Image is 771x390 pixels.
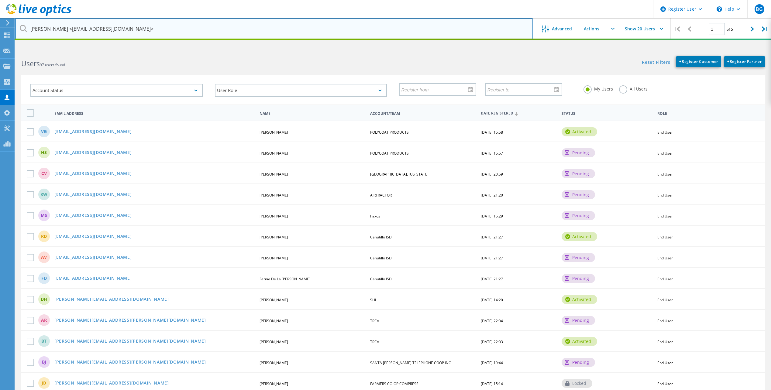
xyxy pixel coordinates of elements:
span: [DATE] 22:03 [481,339,503,344]
a: [EMAIL_ADDRESS][DOMAIN_NAME] [54,213,132,218]
span: BJ [42,360,46,364]
span: End User [657,130,673,135]
div: User Role [215,84,387,97]
a: +Register Partner [724,56,765,67]
span: [DATE] 21:27 [481,255,503,261]
span: KW [40,192,47,197]
div: pending [562,358,595,367]
span: [PERSON_NAME] [260,381,288,386]
span: FD [41,276,47,280]
a: Reset Filters [642,60,670,65]
input: Register from [400,84,471,95]
a: [EMAIL_ADDRESS][DOMAIN_NAME] [54,234,132,239]
span: Register Partner [727,59,762,64]
span: End User [657,234,673,240]
b: + [727,59,730,64]
a: [EMAIL_ADDRESS][DOMAIN_NAME] [54,276,132,281]
span: [PERSON_NAME] [260,255,288,261]
div: activated [562,337,597,346]
span: BG [756,7,763,12]
b: Users [21,59,40,68]
a: [EMAIL_ADDRESS][DOMAIN_NAME] [54,129,132,135]
a: Live Optics Dashboard [6,13,71,17]
span: 97 users found [40,62,65,67]
span: [PERSON_NAME] [260,339,288,344]
div: pending [562,148,595,157]
a: [PERSON_NAME][EMAIL_ADDRESS][DOMAIN_NAME] [54,297,169,302]
span: Canutillo ISD [370,234,392,240]
a: [EMAIL_ADDRESS][DOMAIN_NAME] [54,255,132,260]
span: MS [41,213,47,217]
span: [PERSON_NAME] [260,297,288,303]
span: SANTA [PERSON_NAME] TELEPHONE COOP INC [370,360,451,365]
span: [PERSON_NAME] [260,130,288,135]
span: [PERSON_NAME] [260,234,288,240]
span: End User [657,360,673,365]
a: [EMAIL_ADDRESS][DOMAIN_NAME] [54,150,132,156]
span: End User [657,381,673,386]
span: [PERSON_NAME] [260,193,288,198]
span: Canutillo ISD [370,276,392,282]
span: HS [41,150,47,155]
span: [PERSON_NAME] [260,172,288,177]
span: [DATE] 15:14 [481,381,503,386]
span: End User [657,151,673,156]
input: Register to [486,84,557,95]
span: Fernie De La [PERSON_NAME] [260,276,310,282]
div: activated [562,295,597,304]
span: BT [41,339,46,343]
span: Register Customer [679,59,718,64]
span: Role [657,112,756,115]
span: TRCA [370,318,379,323]
span: Canutillo ISD [370,255,392,261]
b: + [679,59,682,64]
a: [PERSON_NAME][EMAIL_ADDRESS][PERSON_NAME][DOMAIN_NAME] [54,360,206,365]
span: Status [562,112,652,115]
div: pending [562,211,595,220]
span: VG [41,129,47,134]
span: of 5 [727,27,733,32]
span: TRCA [370,339,379,344]
div: Account Status [30,84,203,97]
span: End User [657,297,673,303]
label: All Users [619,85,648,91]
span: [PERSON_NAME] [260,151,288,156]
span: [DATE] 20:59 [481,172,503,177]
span: [DATE] 15:57 [481,151,503,156]
span: End User [657,214,673,219]
span: FARMERS CO-OP COMPRESS [370,381,418,386]
span: RD [41,234,47,238]
span: [GEOGRAPHIC_DATA], [US_STATE] [370,172,429,177]
span: End User [657,255,673,261]
span: End User [657,172,673,177]
span: [PERSON_NAME] [260,318,288,323]
span: Account/Team [370,112,476,115]
div: pending [562,316,595,325]
span: [DATE] 15:29 [481,214,503,219]
span: [DATE] 15:58 [481,130,503,135]
input: Search users by name, email, company, etc. [15,18,533,39]
span: [DATE] 21:27 [481,234,503,240]
div: activated [562,232,597,241]
span: CV [41,171,47,176]
div: pending [562,169,595,178]
span: [DATE] 22:04 [481,318,503,323]
span: [DATE] 21:27 [481,276,503,282]
span: End User [657,339,673,344]
span: Email Address [54,112,254,115]
a: [EMAIL_ADDRESS][DOMAIN_NAME] [54,171,132,176]
span: AV [41,255,47,259]
span: [DATE] 19:44 [481,360,503,365]
span: End User [657,276,673,282]
div: pending [562,253,595,262]
span: SHI [370,297,376,303]
span: Name [260,112,365,115]
div: | [759,18,771,40]
span: POLYCOAT PRODUCTS [370,130,409,135]
a: [PERSON_NAME][EMAIL_ADDRESS][PERSON_NAME][DOMAIN_NAME] [54,339,206,344]
div: pending [562,190,595,199]
span: JD [42,381,46,385]
div: activated [562,127,597,136]
span: DH [41,297,47,301]
svg: \n [717,6,722,12]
